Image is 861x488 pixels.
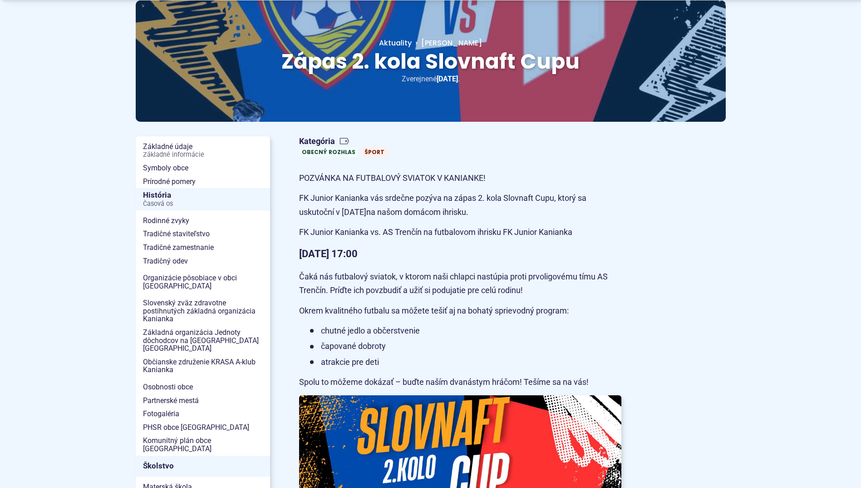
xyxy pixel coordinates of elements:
[310,339,621,354] li: čapované dobroty
[136,254,270,268] a: Tradičný odev
[299,304,621,318] p: Okrem kvalitného futbalu sa môžete tešiť aj na bohatý sprievodný program:
[412,38,482,48] a: [PERSON_NAME]
[143,188,263,210] span: História
[136,394,270,408] a: Partnerské mestá
[136,161,270,175] a: Symboly obce
[437,75,458,83] span: [DATE]
[299,225,621,239] p: FK Junior Kanianka vs. AS Trenčín na futbalovom ihrisku FK Junior Kanianka
[136,227,270,241] a: Tradičné staviteľstvo
[143,421,263,434] span: PHSR obce [GEOGRAPHIC_DATA]
[136,326,270,355] a: Základná organizácia Jednoty dôchodcov na [GEOGRAPHIC_DATA] [GEOGRAPHIC_DATA]
[299,136,391,147] span: Kategória
[143,214,263,228] span: Rodinné zvyky
[143,355,263,377] span: Občianske združenie KRASA A-klub Kanianka
[143,151,263,159] span: Základné informácie
[136,175,270,189] a: Prírodné pomery
[143,241,263,254] span: Tradičné zamestnanie
[143,140,263,161] span: Základné údaje
[299,171,621,185] p: POZVÁNKA NA FUTBALOVÝ SVIATOK V KANIANKE!
[143,175,263,189] span: Prírodné pomery
[310,324,621,338] li: chutné jedlo a občerstvenie
[136,214,270,228] a: Rodinné zvyky
[165,73,697,85] p: Zverejnené .
[143,394,263,408] span: Partnerské mestá
[136,188,270,210] a: HistóriaČasová os
[136,271,270,293] a: Organizácie pôsobiace v obci [GEOGRAPHIC_DATA]
[362,147,387,157] a: Šport
[281,47,580,76] span: Zápas 2. kola Slovnaft Cupu
[136,421,270,434] a: PHSR obce [GEOGRAPHIC_DATA]
[143,407,263,421] span: Fotogaléria
[143,434,263,455] span: Komunitný plán obce [GEOGRAPHIC_DATA]
[143,459,263,473] span: Školstvo
[299,147,358,157] a: Obecný rozhlas
[310,355,621,369] li: atrakcie pre deti
[143,161,263,175] span: Symboly obce
[136,434,270,455] a: Komunitný plán obce [GEOGRAPHIC_DATA]
[143,380,263,394] span: Osobnosti obce
[299,375,621,389] p: Spolu to môžeme dokázať – buďte naším dvanástym hráčom! Tešíme sa na vás!
[143,200,263,208] span: Časová os
[136,380,270,394] a: Osobnosti obce
[379,38,412,48] a: Aktuality
[143,296,263,326] span: Slovenský zväz zdravotne postihnutých základná organizácia Kanianka
[143,326,263,355] span: Základná organizácia Jednoty dôchodcov na [GEOGRAPHIC_DATA] [GEOGRAPHIC_DATA]
[136,296,270,326] a: Slovenský zväz zdravotne postihnutých základná organizácia Kanianka
[143,227,263,241] span: Tradičné staviteľstvo
[136,355,270,377] a: Občianske združenie KRASA A-klub Kanianka
[136,241,270,254] a: Tradičné zamestnanie
[299,191,621,219] p: FK Junior Kanianka vás srdečne pozýva na zápas 2. kola Slovnaft Cupu, ktorý sa uskutoční v [DATE]...
[421,38,482,48] span: [PERSON_NAME]
[143,254,263,268] span: Tradičný odev
[136,456,270,477] a: Školstvo
[136,140,270,161] a: Základné údajeZákladné informácie
[299,270,621,298] p: Čaká nás futbalový sviatok, v ktorom naši chlapci nastúpia proti prvoligovému tímu AS Trenčín. Pr...
[136,407,270,421] a: Fotogaléria
[299,248,358,259] strong: [DATE] 17:00
[143,271,263,293] span: Organizácie pôsobiace v obci [GEOGRAPHIC_DATA]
